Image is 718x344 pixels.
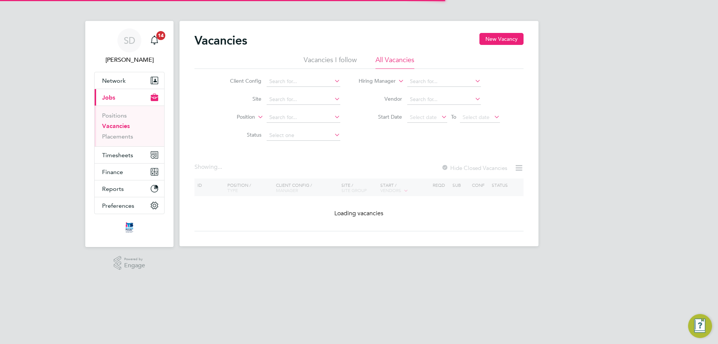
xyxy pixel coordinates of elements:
[267,112,340,123] input: Search for...
[102,133,133,140] a: Placements
[218,131,261,138] label: Status
[124,36,135,45] span: SD
[267,130,340,141] input: Select one
[95,164,164,180] button: Finance
[95,72,164,89] button: Network
[375,55,414,69] li: All Vacancies
[156,31,165,40] span: 14
[114,256,145,270] a: Powered byEngage
[353,77,396,85] label: Hiring Manager
[102,77,126,84] span: Network
[95,180,164,197] button: Reports
[124,262,145,269] span: Engage
[410,114,437,121] span: Select date
[267,94,340,105] input: Search for...
[94,55,165,64] span: Stuart Douglas
[94,222,165,234] a: Go to home page
[304,55,357,69] li: Vacancies I follow
[218,95,261,102] label: Site
[102,152,133,159] span: Timesheets
[102,185,124,192] span: Reports
[267,76,340,87] input: Search for...
[95,147,164,163] button: Timesheets
[194,33,247,48] h2: Vacancies
[218,163,222,171] span: ...
[102,94,115,101] span: Jobs
[102,112,127,119] a: Positions
[212,113,255,121] label: Position
[124,256,145,262] span: Powered by
[95,197,164,214] button: Preferences
[102,122,130,130] a: Vacancies
[449,112,458,122] span: To
[463,114,490,121] span: Select date
[124,222,135,234] img: itsconstruction-logo-retina.png
[479,33,524,45] button: New Vacancy
[147,28,162,52] a: 14
[95,106,164,146] div: Jobs
[359,113,402,120] label: Start Date
[85,21,174,247] nav: Main navigation
[95,89,164,106] button: Jobs
[407,94,481,105] input: Search for...
[688,314,712,338] button: Engage Resource Center
[407,76,481,87] input: Search for...
[102,202,134,209] span: Preferences
[102,168,123,176] span: Finance
[441,164,507,171] label: Hide Closed Vacancies
[218,77,261,84] label: Client Config
[94,28,165,64] a: SD[PERSON_NAME]
[194,163,224,171] div: Showing
[359,95,402,102] label: Vendor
